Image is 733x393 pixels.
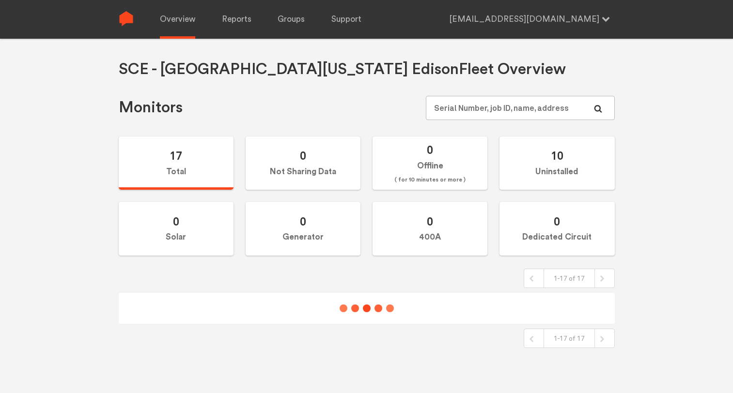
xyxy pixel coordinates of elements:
[394,174,466,186] span: ( for 10 minutes or more )
[551,149,563,163] span: 10
[246,136,360,190] label: Not Sharing Data
[300,214,306,228] span: 0
[300,149,306,163] span: 0
[119,11,134,26] img: Sense Logo
[554,214,560,228] span: 0
[427,143,433,157] span: 0
[119,60,566,79] h1: SCE - [GEOGRAPHIC_DATA][US_STATE] Edison Fleet Overview
[170,149,182,163] span: 17
[544,329,595,348] div: 1-17 of 17
[427,214,433,228] span: 0
[373,136,487,190] label: Offline
[119,136,234,190] label: Total
[119,98,183,118] h1: Monitors
[426,96,614,120] input: Serial Number, job ID, name, address
[173,214,179,228] span: 0
[246,202,360,256] label: Generator
[499,202,614,256] label: Dedicated Circuit
[373,202,487,256] label: 400A
[119,202,234,256] label: Solar
[544,269,595,287] div: 1-17 of 17
[499,136,614,190] label: Uninstalled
